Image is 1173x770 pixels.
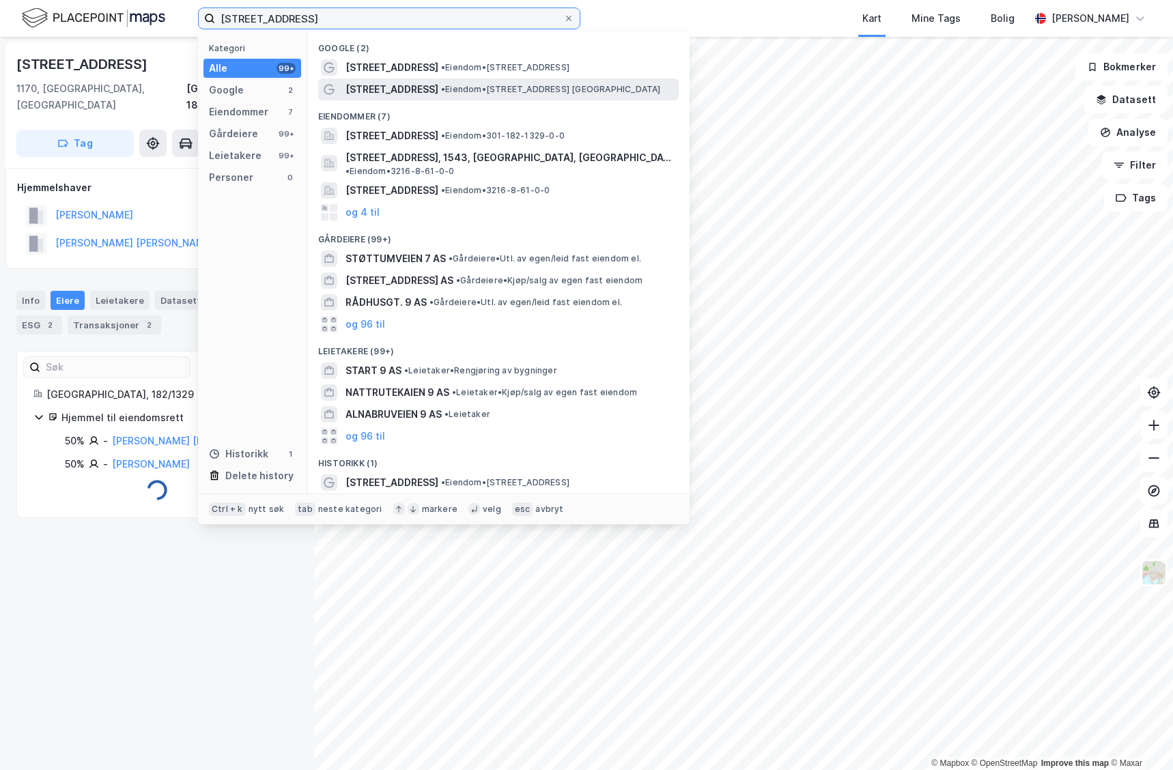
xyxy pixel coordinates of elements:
[345,204,380,220] button: og 4 til
[209,104,268,120] div: Eiendommer
[483,504,501,515] div: velg
[441,62,445,72] span: •
[277,150,296,161] div: 99+
[16,130,134,157] button: Tag
[991,10,1015,27] div: Bolig
[142,318,156,332] div: 2
[345,182,438,199] span: [STREET_ADDRESS]
[90,291,150,310] div: Leietakere
[345,294,427,311] span: RÅDHUSGT. 9 AS
[65,433,85,449] div: 50%
[1051,10,1129,27] div: [PERSON_NAME]
[345,149,673,166] span: [STREET_ADDRESS], 1543, [GEOGRAPHIC_DATA], [GEOGRAPHIC_DATA]
[441,62,569,73] span: Eiendom • [STREET_ADDRESS]
[209,82,244,98] div: Google
[1084,86,1168,113] button: Datasett
[441,477,445,487] span: •
[345,474,438,491] span: [STREET_ADDRESS]
[285,448,296,459] div: 1
[16,315,62,334] div: ESG
[40,357,190,377] input: Søk
[1088,119,1168,146] button: Analyse
[146,479,168,501] img: spinner.a6d8c91a73a9ac5275cf975e30b51cfb.svg
[441,185,445,195] span: •
[441,477,569,488] span: Eiendom • [STREET_ADDRESS]
[186,81,298,113] div: [GEOGRAPHIC_DATA], 182/1329
[452,387,456,397] span: •
[46,386,281,403] div: [GEOGRAPHIC_DATA], 182/1329
[452,387,637,398] span: Leietaker • Kjøp/salg av egen fast eiendom
[345,128,438,144] span: [STREET_ADDRESS]
[307,32,690,57] div: Google (2)
[61,410,281,426] div: Hjemmel til eiendomsrett
[972,758,1038,768] a: OpenStreetMap
[456,275,642,286] span: Gårdeiere • Kjøp/salg av egen fast eiendom
[285,85,296,96] div: 2
[1104,184,1168,212] button: Tags
[345,59,438,76] span: [STREET_ADDRESS]
[209,147,262,164] div: Leietakere
[43,318,57,332] div: 2
[1105,704,1173,770] iframe: Chat Widget
[345,384,449,401] span: NATTRUTEKAIEN 9 AS
[441,185,550,196] span: Eiendom • 3216-8-61-0-0
[456,275,460,285] span: •
[444,409,490,420] span: Leietaker
[51,291,85,310] div: Eiere
[441,84,661,95] span: Eiendom • [STREET_ADDRESS] [GEOGRAPHIC_DATA]
[307,335,690,360] div: Leietakere (99+)
[277,63,296,74] div: 99+
[345,272,453,289] span: [STREET_ADDRESS] AS
[422,504,457,515] div: markere
[911,10,961,27] div: Mine Tags
[1041,758,1109,768] a: Improve this map
[277,128,296,139] div: 99+
[1141,560,1167,586] img: Z
[318,504,382,515] div: neste kategori
[155,291,206,310] div: Datasett
[345,166,350,176] span: •
[285,106,296,117] div: 7
[307,223,690,248] div: Gårdeiere (99+)
[449,253,453,263] span: •
[441,84,445,94] span: •
[535,504,563,515] div: avbryt
[209,502,246,516] div: Ctrl + k
[441,130,565,141] span: Eiendom • 301-182-1329-0-0
[209,60,227,76] div: Alle
[225,468,294,484] div: Delete history
[249,504,285,515] div: nytt søk
[103,456,108,472] div: -
[16,53,150,75] div: [STREET_ADDRESS]
[345,166,454,177] span: Eiendom • 3216-8-61-0-0
[345,316,385,332] button: og 96 til
[404,365,557,376] span: Leietaker • Rengjøring av bygninger
[931,758,969,768] a: Mapbox
[112,435,270,446] a: [PERSON_NAME] [PERSON_NAME]
[209,446,268,462] div: Historikk
[17,180,297,196] div: Hjemmelshaver
[295,502,315,516] div: tab
[429,297,434,307] span: •
[307,100,690,125] div: Eiendommer (7)
[1075,53,1168,81] button: Bokmerker
[441,130,445,141] span: •
[404,365,408,375] span: •
[103,433,108,449] div: -
[65,456,85,472] div: 50%
[345,81,438,98] span: [STREET_ADDRESS]
[444,409,449,419] span: •
[345,251,446,267] span: STØTTUMVEIEN 7 AS
[345,362,401,379] span: START 9 AS
[209,126,258,142] div: Gårdeiere
[307,447,690,472] div: Historikk (1)
[22,6,165,30] img: logo.f888ab2527a4732fd821a326f86c7f29.svg
[112,458,190,470] a: [PERSON_NAME]
[429,297,622,308] span: Gårdeiere • Utl. av egen/leid fast eiendom el.
[68,315,161,334] div: Transaksjoner
[285,172,296,183] div: 0
[345,406,442,423] span: ALNABRUVEIEN 9 AS
[215,8,563,29] input: Søk på adresse, matrikkel, gårdeiere, leietakere eller personer
[16,291,45,310] div: Info
[209,169,253,186] div: Personer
